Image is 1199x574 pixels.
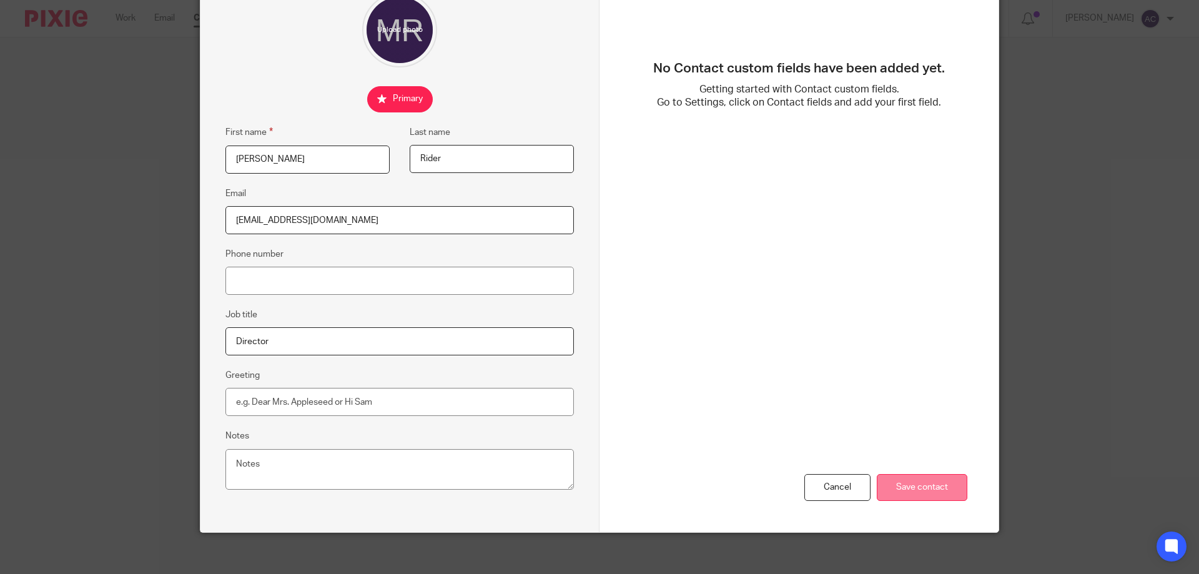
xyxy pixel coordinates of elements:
label: Email [225,187,246,200]
label: Phone number [225,248,284,260]
input: e.g. Dear Mrs. Appleseed or Hi Sam [225,388,574,416]
input: Save contact [877,474,967,501]
p: Getting started with Contact custom fields. Go to Settings, click on Contact fields and add your ... [631,83,967,110]
label: Greeting [225,369,260,382]
h3: No Contact custom fields have been added yet. [631,61,967,77]
label: Job title [225,309,257,321]
label: Last name [410,126,450,139]
label: First name [225,125,273,139]
label: Notes [225,430,249,442]
div: Cancel [804,474,871,501]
